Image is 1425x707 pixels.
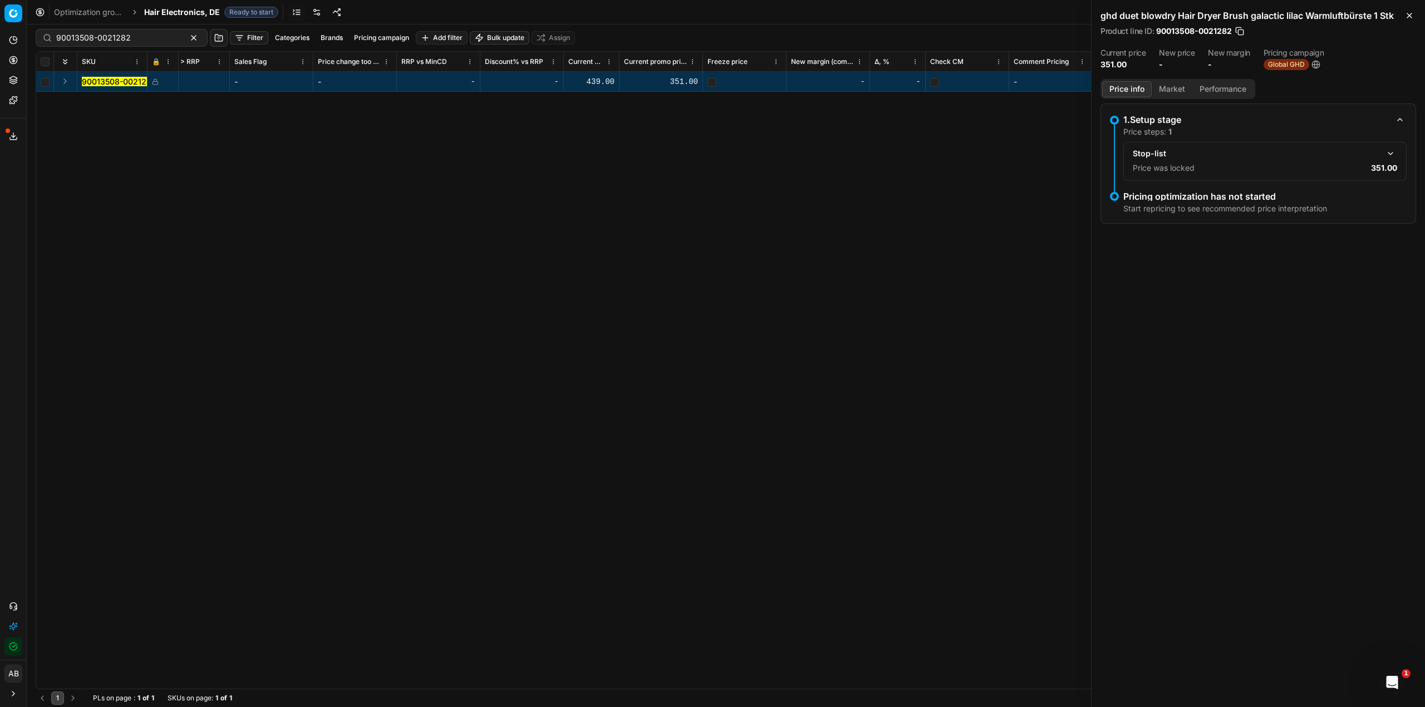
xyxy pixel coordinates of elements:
[58,55,72,68] button: Expand all
[1168,127,1172,136] strong: 1
[1100,27,1154,35] span: Product line ID :
[66,691,80,705] button: Go to next page
[220,694,227,703] strong: of
[624,57,687,66] span: Current promo price
[224,7,278,18] span: Ready to start
[1123,126,1172,137] p: Price steps:
[350,31,414,45] button: Pricing campaign
[1123,203,1327,214] p: Start repricing to see recommended price interpretation
[791,57,854,66] span: New margin (common), %
[93,694,154,703] div: :
[215,694,218,703] strong: 1
[470,31,529,45] button: Bulk update
[401,76,475,87] div: -
[168,694,213,703] span: SKUs on page :
[1208,59,1250,70] dd: -
[485,57,543,66] span: Discount% vs RRP
[58,75,72,88] button: Expand
[82,57,96,66] span: SKU
[5,665,22,682] span: AB
[874,57,890,66] span: Δ, %
[1156,26,1232,37] span: 90013508-0021282
[54,7,125,18] a: Optimization groups
[1371,162,1397,174] p: 351.00
[144,7,220,18] span: Hair Electronics, DE
[56,32,178,43] input: Search by SKU or title
[1014,76,1088,87] div: -
[1152,81,1192,97] button: Market
[234,57,267,66] span: Sales Flag
[318,57,381,66] span: Price change too high
[485,76,559,87] div: -
[82,76,156,87] button: 90013508-0021282
[1100,49,1146,57] dt: Current price
[568,76,615,87] div: 439.00
[1014,57,1069,66] span: Comment Pricing
[230,31,268,45] button: Filter
[1123,113,1389,126] div: 1.Setup stage
[1133,162,1195,174] p: Price was locked
[874,76,921,87] div: -
[316,31,347,45] button: Brands
[36,691,80,705] nav: pagination
[144,7,278,18] span: Hair Electronics, DEReady to start
[313,72,397,92] td: -
[82,77,156,86] mark: 90013508-0021282
[230,72,313,92] td: -
[416,31,468,45] button: Add filter
[137,694,140,703] strong: 1
[4,665,22,683] button: AB
[1264,59,1309,70] span: Global GHD
[36,691,49,705] button: Go to previous page
[229,694,232,703] strong: 1
[1159,49,1195,57] dt: New price
[930,57,964,66] span: Check CM
[624,76,698,87] div: 351.00
[152,57,160,66] span: 🔒
[707,57,748,66] span: Freeze price
[271,31,314,45] button: Categories
[1133,148,1379,159] div: Stop-list
[1402,669,1411,678] span: 1
[791,76,865,87] div: -
[1123,192,1327,201] p: Pricing optimization has not started
[51,691,64,705] button: 1
[1100,9,1416,22] h2: ghd duet blowdry Hair Dryer Brush galactic lilac Warmluftbürste 1 Stk
[1208,49,1250,57] dt: New margin
[1264,49,1324,57] dt: Pricing campaign
[142,694,149,703] strong: of
[1100,59,1146,70] dd: 351.00
[1192,81,1254,97] button: Performance
[93,694,131,703] span: PLs on page
[1379,669,1406,696] iframe: Intercom live chat
[1102,81,1152,97] button: Price info
[401,57,447,66] span: RRP vs MinCD
[151,694,154,703] strong: 1
[1159,59,1195,70] dd: -
[568,57,603,66] span: Current price
[532,31,575,45] button: Assign
[54,7,278,18] nav: breadcrumb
